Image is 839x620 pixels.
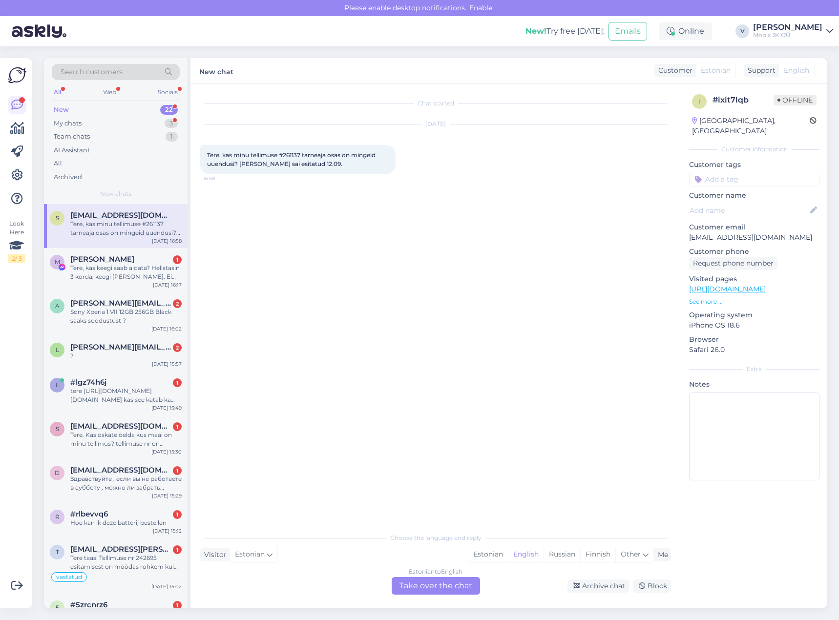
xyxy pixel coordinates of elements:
div: Look Here [8,219,25,263]
div: 2 [173,343,182,352]
div: New [54,105,69,115]
div: Block [633,579,671,593]
span: Tere, kas minu tellimuse #261137 tarneaja osas on mingeid uuendusi? [PERSON_NAME] sai esitatud 12... [207,151,377,167]
input: Add a tag [689,172,819,186]
div: AI Assistant [54,145,90,155]
p: Operating system [689,310,819,320]
span: #rlbevvq6 [70,510,108,518]
div: Archive chat [567,579,629,593]
div: [DATE] 15:29 [152,492,182,499]
div: Mobix JK OÜ [753,31,822,39]
div: 1 [173,545,182,554]
div: Team chats [54,132,90,142]
input: Add name [690,205,808,216]
span: Marie Koodi [70,255,134,264]
span: 5 [56,604,59,611]
a: [PERSON_NAME]Mobix JK OÜ [753,23,833,39]
p: Customer tags [689,160,819,170]
div: Russian [544,547,580,562]
p: Customer phone [689,247,819,257]
span: 16:58 [203,175,240,182]
button: Emails [608,22,647,41]
div: Hoe kan ik deze batterij bestellen [70,518,182,527]
p: Browser [689,334,819,345]
div: [GEOGRAPHIC_DATA], [GEOGRAPHIC_DATA] [692,116,810,136]
div: [DATE] 16:58 [152,237,182,245]
span: Estonian [701,65,731,76]
span: Estonian [235,549,265,560]
div: Online [659,22,712,40]
span: s [56,214,59,222]
div: Extra [689,365,819,373]
p: Safari 26.0 [689,345,819,355]
div: Support [744,65,776,76]
div: Take over the chat [392,577,480,595]
div: English [508,547,544,562]
div: Choose the language and reply [200,534,671,542]
div: Web [101,86,118,99]
div: 2 [173,299,182,308]
div: [PERSON_NAME] [753,23,822,31]
div: Tere, kas minu tellimuse #261137 tarneaja osas on mingeid uuendusi? [PERSON_NAME] sai esitatud 12... [70,220,182,237]
p: Notes [689,379,819,390]
div: [DATE] 16:02 [151,325,182,332]
div: [DATE] 16:17 [153,281,182,289]
span: d [55,469,60,476]
div: Customer information [689,145,819,154]
span: r [55,513,60,520]
span: #lgz74h6j [70,378,106,387]
span: i [698,98,700,105]
span: sofipavljonkova@gmail.com [70,211,172,220]
div: 1 [173,510,182,519]
div: 1 [173,466,182,475]
p: Visited pages [689,274,819,284]
div: Try free [DATE]: [525,25,605,37]
div: Socials [156,86,180,99]
div: [DATE] 15:57 [152,360,182,368]
span: lisette.haug@gmail.com [70,343,172,351]
p: Customer email [689,222,819,232]
label: New chat [199,64,233,77]
div: All [52,86,63,99]
span: t [56,548,59,556]
div: 1 [173,255,182,264]
p: iPhone OS 18.6 [689,320,819,331]
img: Askly Logo [8,66,26,84]
span: l [56,381,59,389]
span: Other [621,550,641,558]
span: s [56,425,59,433]
div: 22 [160,105,178,115]
div: Tere, kas keegi saab aidata? Helistasin 3 korda, keegi [PERSON_NAME]. Ei tunne, et turvaline osta. [70,264,182,281]
div: Estonian [468,547,508,562]
div: Finnish [580,547,615,562]
div: ? [70,351,182,360]
div: Tere taas! Tellimuse nr 242695 esitamisest on möödas rohkem kui poolteist kuud. Viimasest vestlus... [70,554,182,571]
div: V [735,24,749,38]
div: [DATE] 15:12 [153,527,182,535]
div: My chats [54,119,82,128]
div: Me [654,550,668,560]
span: artur.skavronsi@gmail.com [70,299,172,308]
div: 2 / 3 [8,254,25,263]
span: Search customers [61,67,123,77]
div: Customer [654,65,692,76]
div: # ixit7lqb [713,94,774,106]
div: Sony Xperia 1 VII 12GB 256GB Black saaks soodustust ? [70,308,182,325]
div: Estonian to English [409,567,462,576]
div: [DATE] 15:49 [151,404,182,412]
div: 3 [165,119,178,128]
div: tere [URL][DOMAIN_NAME][DOMAIN_NAME] kas see katab ka kumerad servad? [70,387,182,404]
div: Request phone number [689,257,777,270]
div: 1 [173,601,182,610]
div: 1 [173,422,182,431]
div: Chat started [200,99,671,108]
span: New chats [100,189,131,198]
span: Offline [774,95,817,105]
div: [DATE] 15:30 [151,448,182,455]
div: Visitor [200,550,227,560]
div: [DATE] 15:02 [151,583,182,590]
div: Tere. Kas oskate öelda kus maal on minu tellimus? tellimuse nr on 262540 [70,431,182,448]
div: [DATE] [200,120,671,128]
span: a [55,302,60,310]
b: New! [525,26,546,36]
